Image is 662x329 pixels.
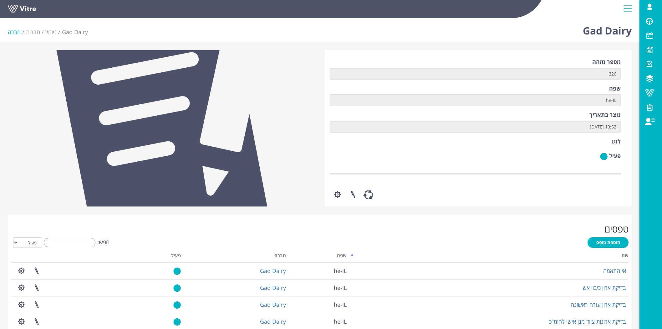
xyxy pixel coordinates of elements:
[609,85,621,93] label: שפה
[260,267,286,274] a: Gad Dairy
[571,301,626,308] a: בדיקת ארון עזרה ראשונה
[133,251,183,263] th: פעיל
[288,296,349,313] td: he-IL
[173,267,181,275] img: yes
[8,28,26,36] li: חברה
[62,28,88,36] a: Gad Dairy
[288,251,349,263] th: שפה
[611,138,621,146] label: לוגו
[173,318,181,326] img: yes
[592,58,621,66] label: מספר מזהה
[588,237,629,248] a: הוספת טופס
[600,153,608,160] img: yes
[260,284,286,291] a: Gad Dairy
[288,279,349,296] td: he-IL
[596,239,620,245] span: הוספת טופס
[260,301,286,308] a: Gad Dairy
[45,28,62,36] li: ניהול
[609,152,621,160] label: פעיל
[44,238,95,247] input: חפש:
[260,318,286,325] a: Gad Dairy
[548,318,626,325] a: בדיקת ארונות ציוד מגן אישי לחומ"ס
[183,251,288,263] th: חברה
[349,251,629,263] th: שם: activate to sort column descending
[603,267,626,274] a: אי התאמה
[589,111,621,119] label: נוצר בתאריך
[42,238,109,247] label: חפש:
[583,16,632,42] h1: Gad Dairy
[11,224,629,234] h2: טפסים
[288,262,349,279] td: he-IL
[583,284,626,291] a: בדיקת ארון כיבוי אש
[173,284,181,292] img: yes
[173,301,181,309] img: yes
[26,28,40,36] a: חברות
